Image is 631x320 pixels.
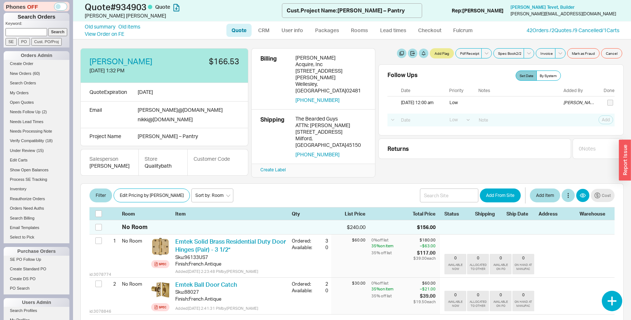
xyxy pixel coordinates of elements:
a: Reauthorize Orders [4,195,69,203]
div: Shipping [260,115,290,158]
div: [DATE] [138,88,213,96]
div: 0 [477,292,479,297]
a: 42Orders /2Quotes /9 Cancelled [527,27,602,33]
a: Show Open Balances [4,166,69,174]
a: Inventory [4,185,69,193]
div: Item [175,210,289,217]
span: Add From Site [486,191,515,200]
div: [PERSON_NAME] [PERSON_NAME] [85,12,282,19]
a: Search Billing [4,214,69,222]
div: – $21.00 [413,286,436,292]
a: Create Standard PO [4,265,69,273]
div: ALLOCATED TO OTHER [469,263,487,271]
div: $240.00 [331,224,366,231]
div: $39.00 each [413,256,436,260]
a: Create Order [4,60,69,68]
div: List Price [331,210,366,217]
div: Room [122,210,148,217]
div: Acquire, Inc [295,61,366,68]
div: 35 % on item [371,243,412,249]
a: View Order on FE [85,31,124,37]
a: Edit Carts [4,156,69,164]
button: Add [599,115,613,124]
div: $60.00 [413,281,436,286]
div: [PERSON_NAME] [563,100,597,105]
div: 0 [321,287,328,294]
div: Store [145,155,181,163]
div: 0 Note s [579,145,596,152]
input: Cust. PO/Proj [31,38,62,46]
div: [STREET_ADDRESS][PERSON_NAME] [295,68,366,81]
div: 0 % off list [371,281,412,286]
div: Customer Code [194,155,230,163]
button: Edit Pricing by [PERSON_NAME] [114,188,190,202]
h1: Quote # 934903 [85,2,282,12]
div: Priority [449,88,473,93]
a: Needs Processing Note [4,127,69,135]
div: $39.00 [413,293,436,299]
p: Keyword: [5,21,69,28]
div: Shipping [475,210,502,217]
div: 35 % off list [371,293,412,299]
img: 96133us7_a9pfmf [151,237,169,256]
a: Under Review(15) [4,147,69,155]
div: Spec [159,261,167,267]
a: Spec [151,303,169,311]
div: 0 [500,255,502,260]
div: Notes [478,88,562,93]
span: Edit Pricing by [PERSON_NAME] [120,191,184,200]
a: [PERSON_NAME] [89,57,152,65]
input: Search [48,28,68,36]
div: $30.00 [331,281,366,286]
span: Verify Compatibility [10,138,44,143]
div: Status [444,210,471,217]
div: Users Admin [4,298,69,307]
span: Add Flag [435,50,449,56]
div: $60.00 [331,237,366,243]
a: PO Search [4,285,69,292]
a: CRM [253,24,275,37]
div: Spec [159,304,167,310]
div: Done [604,88,615,93]
input: PO [18,38,30,46]
button: Cancel [601,48,622,58]
a: Fulcrum [448,24,478,37]
a: Create DS PO [4,275,69,283]
div: ON HAND AT MANUFAC [514,263,533,271]
div: Finish : French Antique [175,260,286,267]
span: OFF [27,3,38,11]
div: Follow Ups [387,72,418,78]
a: Old items [118,23,140,30]
a: New Orders(60) [4,70,69,77]
div: $156.00 [417,224,436,231]
div: 0 [500,292,502,297]
div: $166.53 [169,57,239,65]
div: Purchase Orders [4,247,69,256]
div: Qty [292,210,328,217]
span: Add Item [536,191,554,200]
div: Date [401,88,444,93]
div: Cust. Project Name : [PERSON_NAME] – Pantry [287,7,405,14]
button: Spec Book2/2 [493,48,524,58]
div: 35 % on item [371,286,412,292]
div: Sku: [175,254,184,260]
div: Warehouse [580,210,609,217]
div: Finish : French Antique [175,296,286,302]
div: [PERSON_NAME] – Pantry [138,133,224,140]
div: Address [539,210,575,217]
button: Add Flag [430,48,454,58]
h1: Search Orders [4,13,69,21]
a: Old summary [85,23,115,30]
span: ( 60 ) [33,71,40,76]
a: /1Carts [602,27,619,33]
span: By System [540,73,557,79]
div: 0 [454,292,457,297]
div: Added By [563,88,597,93]
div: AVAILABLE ON PO [491,300,510,308]
div: Added [DATE] 2:23:48 PM by [PERSON_NAME] [175,268,286,274]
button: Filter [89,188,112,202]
div: 0 [522,292,525,297]
button: Invoice [536,48,555,58]
a: Search Orders [4,79,69,87]
div: [PERSON_NAME][EMAIL_ADDRESS][DOMAIN_NAME] [510,11,616,16]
